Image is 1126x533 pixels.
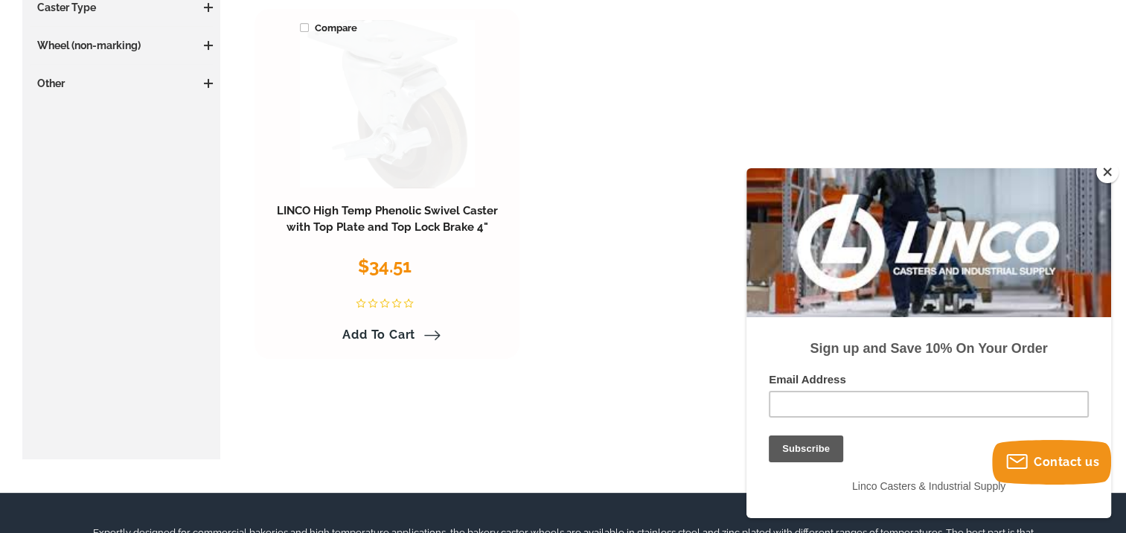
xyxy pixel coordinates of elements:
h3: Other [30,76,213,91]
button: Contact us [992,440,1111,485]
span: $34.51 [358,255,412,277]
span: Contact us [1034,455,1099,469]
span: Linco Casters & Industrial Supply [106,312,259,324]
strong: Sign up and Save 10% On Your Order [63,173,301,188]
h3: Wheel (non-marking) [30,38,213,53]
button: Close [1096,161,1119,183]
a: Add to Cart [333,322,441,348]
a: LINCO High Temp Phenolic Swivel Caster with Top Plate and Top Lock Brake 4" [277,204,498,234]
input: Subscribe [22,267,97,294]
label: Email Address [22,205,342,223]
span: Compare [300,20,357,36]
span: Add to Cart [342,328,415,342]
